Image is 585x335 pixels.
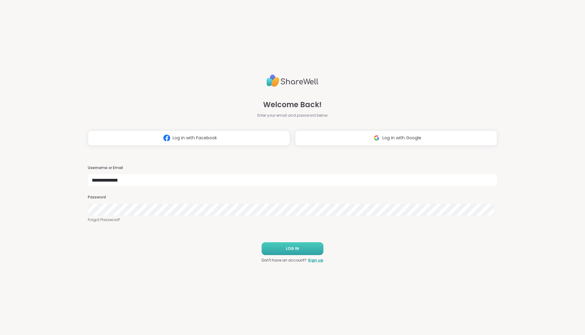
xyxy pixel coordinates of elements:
img: ShareWell Logo [266,72,319,89]
h3: Password [88,195,497,200]
span: Enter your email and password below [257,113,328,118]
span: Don't have an account? [262,258,307,263]
button: LOG IN [262,242,323,255]
span: Log in with Google [382,135,421,141]
img: ShareWell Logomark [161,132,173,144]
h3: Username or Email [88,165,497,171]
span: LOG IN [286,246,299,251]
button: Log in with Facebook [88,130,290,146]
span: Welcome Back! [263,99,322,110]
button: Log in with Google [295,130,497,146]
img: ShareWell Logomark [371,132,382,144]
a: Forgot Password? [88,217,497,223]
span: Log in with Facebook [173,135,217,141]
a: Sign up [308,258,323,263]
